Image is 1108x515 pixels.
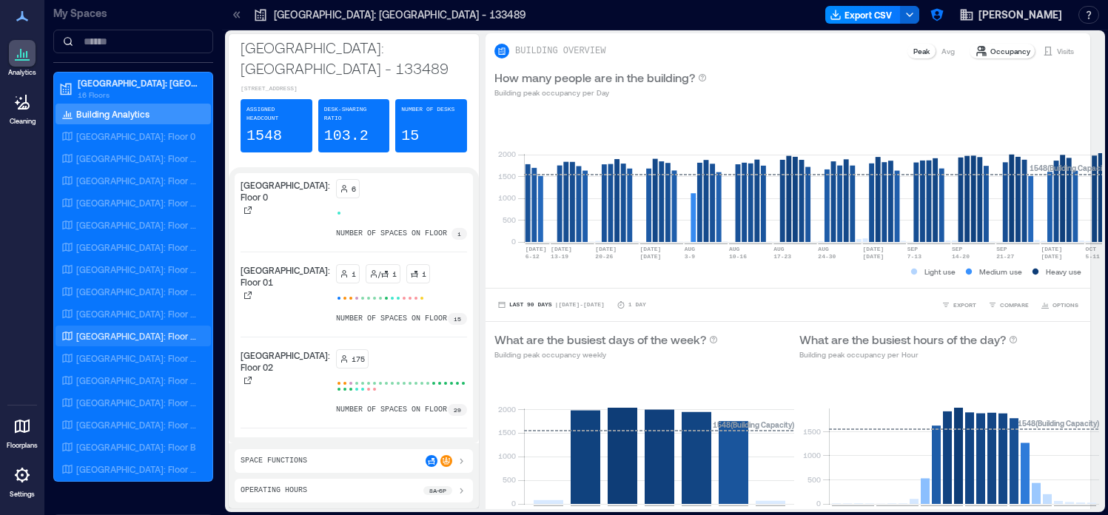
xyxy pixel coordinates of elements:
[511,237,516,246] tspan: 0
[729,253,747,260] text: 10-16
[803,451,821,460] tspan: 1000
[773,246,785,252] text: AUG
[913,45,930,57] p: Peak
[876,508,887,514] text: 4am
[498,428,516,437] tspan: 1500
[990,45,1030,57] p: Occupancy
[241,349,330,373] p: [GEOGRAPHIC_DATA]: Floor 02
[939,297,979,312] button: EXPORT
[76,219,199,231] p: [GEOGRAPHIC_DATA]: Floor 04
[78,77,202,89] p: [GEOGRAPHIC_DATA]: [GEOGRAPHIC_DATA] - 133489
[924,266,956,277] p: Light use
[503,215,516,224] tspan: 500
[8,68,36,77] p: Analytics
[76,152,199,164] p: [GEOGRAPHIC_DATA]: Floor 01
[76,130,195,142] p: [GEOGRAPHIC_DATA]: Floor 0
[378,268,380,280] p: /
[76,286,199,297] p: [GEOGRAPHIC_DATA]: Floor 07
[825,6,901,24] button: Export CSV
[336,404,447,416] p: number of spaces on floor
[832,508,846,514] text: 12am
[799,331,1006,349] p: What are the busiest hours of the day?
[682,508,703,514] text: [DATE]
[7,441,38,450] p: Floorplans
[4,84,41,130] a: Cleaning
[246,105,306,123] p: Assigned Headcount
[494,331,706,349] p: What are the busiest days of the week?
[498,193,516,202] tspan: 1000
[2,408,42,454] a: Floorplans
[76,374,199,386] p: [GEOGRAPHIC_DATA]: Floor 11
[729,246,740,252] text: AUG
[241,485,307,497] p: Operating Hours
[274,7,526,22] p: [GEOGRAPHIC_DATA]: [GEOGRAPHIC_DATA] - 133489
[1041,246,1062,252] text: [DATE]
[76,441,196,453] p: [GEOGRAPHIC_DATA]: Floor B
[955,3,1067,27] button: [PERSON_NAME]
[941,45,955,57] p: Avg
[241,264,330,288] p: [GEOGRAPHIC_DATA]: Floor 01
[76,308,199,320] p: [GEOGRAPHIC_DATA]: Floor 08
[498,405,516,414] tspan: 2000
[534,508,555,514] text: [DATE]
[1086,253,1100,260] text: 5-11
[551,253,568,260] text: 13-19
[392,268,397,280] p: 1
[78,89,202,101] p: 16 Floors
[1000,300,1029,309] span: COMPARE
[965,508,979,514] text: 12pm
[907,246,919,252] text: SEP
[494,87,707,98] p: Building peak occupancy per Day
[10,490,35,499] p: Settings
[985,297,1032,312] button: COMPARE
[608,508,629,514] text: [DATE]
[907,253,921,260] text: 7-13
[76,419,199,431] p: [GEOGRAPHIC_DATA]: Floor 13
[511,499,516,508] tspan: 0
[818,246,829,252] text: AUG
[1057,45,1074,57] p: Visits
[422,268,426,280] p: 1
[76,330,199,342] p: [GEOGRAPHIC_DATA]: Floor 09
[454,405,461,414] p: 29
[76,397,199,408] p: [GEOGRAPHIC_DATA]: Floor 12
[401,126,419,147] p: 15
[818,253,836,260] text: 24-30
[799,349,1018,360] p: Building peak occupancy per Hour
[640,246,662,252] text: [DATE]
[494,349,718,360] p: Building peak occupancy weekly
[76,108,150,120] p: Building Analytics
[996,253,1014,260] text: 21-27
[246,126,282,147] p: 1548
[1046,266,1081,277] p: Heavy use
[526,253,540,260] text: 6-12
[336,228,447,240] p: number of spaces on floor
[4,36,41,81] a: Analytics
[324,105,384,123] p: Desk-sharing ratio
[773,253,791,260] text: 17-23
[515,45,605,57] p: BUILDING OVERVIEW
[1038,297,1081,312] button: OPTIONS
[4,457,40,503] a: Settings
[241,179,330,203] p: [GEOGRAPHIC_DATA]: Floor 0
[952,246,963,252] text: SEP
[429,486,446,495] p: 8a - 6p
[808,475,821,484] tspan: 500
[352,183,356,195] p: 6
[1010,508,1021,514] text: 4pm
[454,314,461,323] p: 15
[498,149,516,158] tspan: 2000
[979,266,1022,277] p: Medium use
[401,105,454,114] p: Number of Desks
[996,246,1007,252] text: SEP
[978,7,1062,22] span: [PERSON_NAME]
[863,246,884,252] text: [DATE]
[76,352,199,364] p: [GEOGRAPHIC_DATA]: Floor 10
[1052,300,1078,309] span: OPTIONS
[76,175,199,186] p: [GEOGRAPHIC_DATA]: Floor 02
[503,475,516,484] tspan: 500
[336,313,447,325] p: number of spaces on floor
[571,508,592,514] text: [DATE]
[498,172,516,181] tspan: 1500
[241,455,307,467] p: Space Functions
